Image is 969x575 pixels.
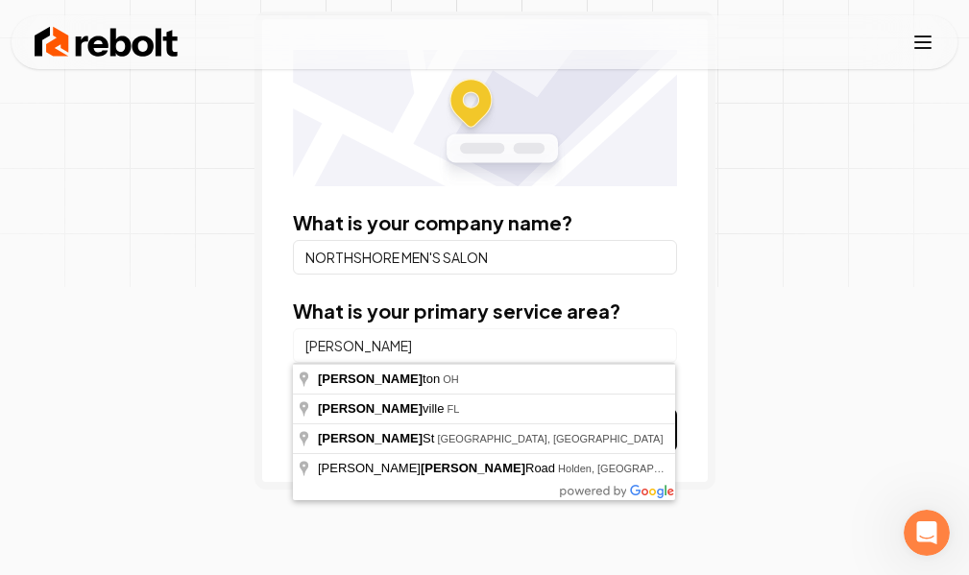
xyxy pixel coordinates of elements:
img: Location map [293,50,677,186]
input: Company Name [293,240,677,275]
img: Rebolt Logo [35,23,179,61]
span: ton [318,371,443,386]
span: [PERSON_NAME] [318,371,423,386]
span: Holden, [GEOGRAPHIC_DATA] [558,463,707,474]
span: [PERSON_NAME] [318,431,423,445]
button: Toggle mobile menu [911,31,934,54]
span: [PERSON_NAME] Road [318,461,558,475]
span: [PERSON_NAME] [421,461,525,475]
iframe: Intercom live chat [904,510,950,556]
span: [GEOGRAPHIC_DATA], [GEOGRAPHIC_DATA] [437,433,663,444]
span: OH [443,373,459,385]
label: What is your primary service area? [293,299,620,323]
input: City or county or neighborhood [293,328,677,363]
span: [PERSON_NAME] [318,401,423,416]
span: FL [447,403,459,415]
label: What is your company name? [293,210,572,234]
span: St [318,431,437,445]
span: ville [318,401,447,416]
